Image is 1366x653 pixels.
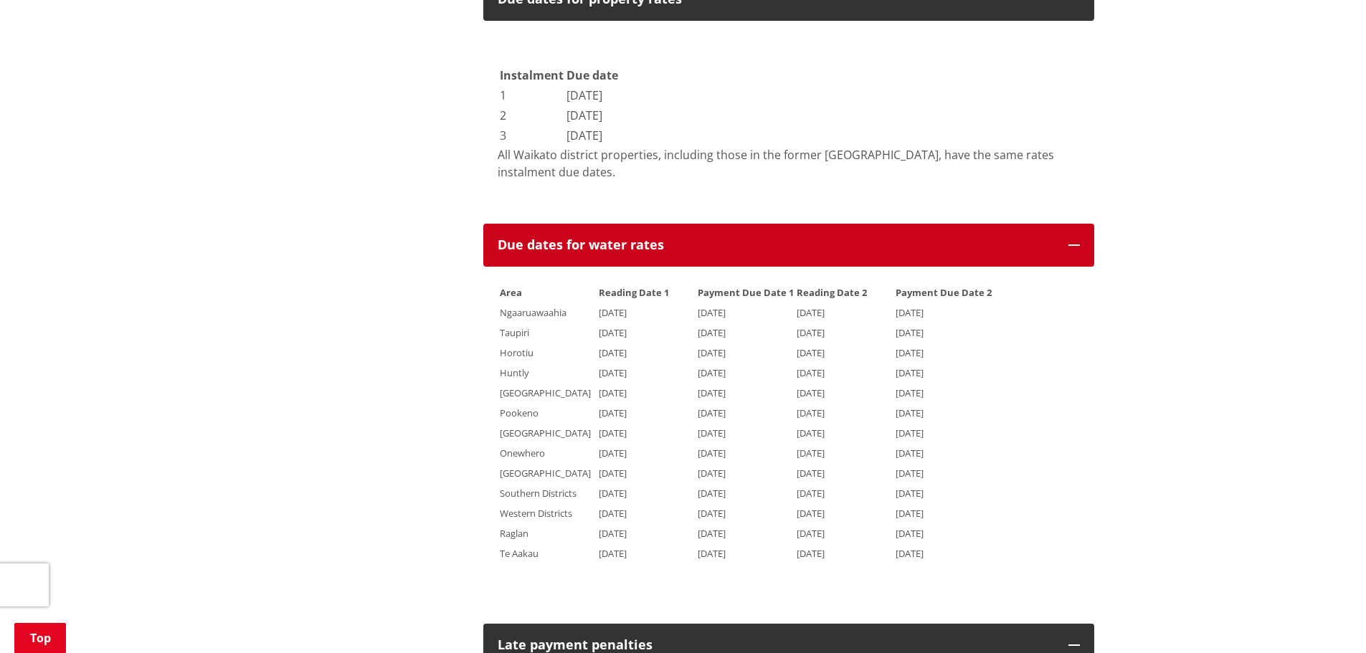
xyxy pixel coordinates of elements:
strong: Due date [566,67,618,83]
span: [DATE] [599,386,627,399]
span: [GEOGRAPHIC_DATA] [500,386,591,399]
span: [DATE] [797,487,825,500]
span: [GEOGRAPHIC_DATA] [500,467,591,480]
span: [DATE] [698,547,726,560]
span: [DATE] [797,426,825,439]
span: [DATE] [896,547,924,560]
span: [DATE] [698,386,726,399]
span: Ngaaruawaahia [500,306,566,319]
span: [DATE] [797,467,825,480]
span: [DATE] [698,487,726,500]
iframe: Messenger Launcher [1300,593,1352,644]
strong: Instalment [500,67,564,83]
strong: Area [500,286,522,299]
span: [DATE] [797,346,825,359]
span: Raglan [500,527,528,540]
span: [DATE] [599,306,627,319]
span: [DATE] [698,406,726,419]
span: [DATE] [599,426,627,439]
span: [DATE] [896,527,924,540]
span: [DATE] [698,426,726,439]
span: Te Aakau [500,547,539,560]
span: [DATE] [797,527,825,540]
span: [DATE] [698,467,726,480]
span: [DATE] [797,507,825,520]
span: [DATE] [896,426,924,439]
span: [DATE] [797,326,825,339]
a: Top [14,623,66,653]
span: [DATE] [896,467,924,480]
span: [DATE] [797,447,825,459]
span: [DATE] [599,487,627,500]
td: [DATE] [566,106,619,125]
span: [DATE] [599,447,627,459]
span: [DATE] [896,306,924,319]
span: [DATE] [896,346,924,359]
span: [DATE] [698,507,726,520]
span: [DATE] [599,507,627,520]
td: 1 [499,86,564,105]
span: [DATE] [797,547,825,560]
span: [DATE] [599,547,627,560]
strong: Reading Date 2 [797,286,867,299]
span: [DATE] [599,467,627,480]
span: [DATE] [698,527,726,540]
strong: Payment Due Date 2 [896,286,992,299]
button: Due dates for water rates [483,224,1094,267]
strong: Reading Date 1 [599,286,669,299]
td: [DATE] [566,126,619,145]
span: Taupiri [500,326,529,339]
strong: Payment Due Date 1 [698,286,794,299]
span: [DATE] [896,447,924,459]
span: [DATE] [698,366,726,379]
span: [DATE] [698,306,726,319]
span: [DATE] [698,447,726,459]
span: Western Districts [500,507,572,520]
span: Southern Districts [500,487,577,500]
span: [DATE] [896,406,924,419]
td: [DATE] [566,86,619,105]
span: [DATE] [797,386,825,399]
h3: Due dates for water rates [498,238,1054,252]
span: [GEOGRAPHIC_DATA] [500,426,591,439]
span: [DATE] [896,366,924,379]
td: 2 [499,106,564,125]
span: Horotiu [500,346,533,359]
span: [DATE] [599,366,627,379]
span: Huntly [500,366,529,379]
span: [DATE] [599,527,627,540]
span: [DATE] [599,406,627,419]
span: [DATE] [896,386,924,399]
span: [DATE] [797,366,825,379]
span: [DATE] [599,346,627,359]
span: [DATE] [896,326,924,339]
span: Pookeno [500,406,539,419]
h3: Late payment penalties [498,638,1054,652]
span: [DATE] [896,487,924,500]
span: [DATE] [896,507,924,520]
span: [DATE] [797,306,825,319]
td: 3 [499,126,564,145]
span: [DATE] [599,326,627,339]
span: Onewhero [500,447,545,459]
span: [DATE] [698,346,726,359]
span: [DATE] [797,406,825,419]
span: [DATE] [698,326,726,339]
p: All Waikato district properties, including those in the former [GEOGRAPHIC_DATA], have the same r... [498,146,1080,181]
